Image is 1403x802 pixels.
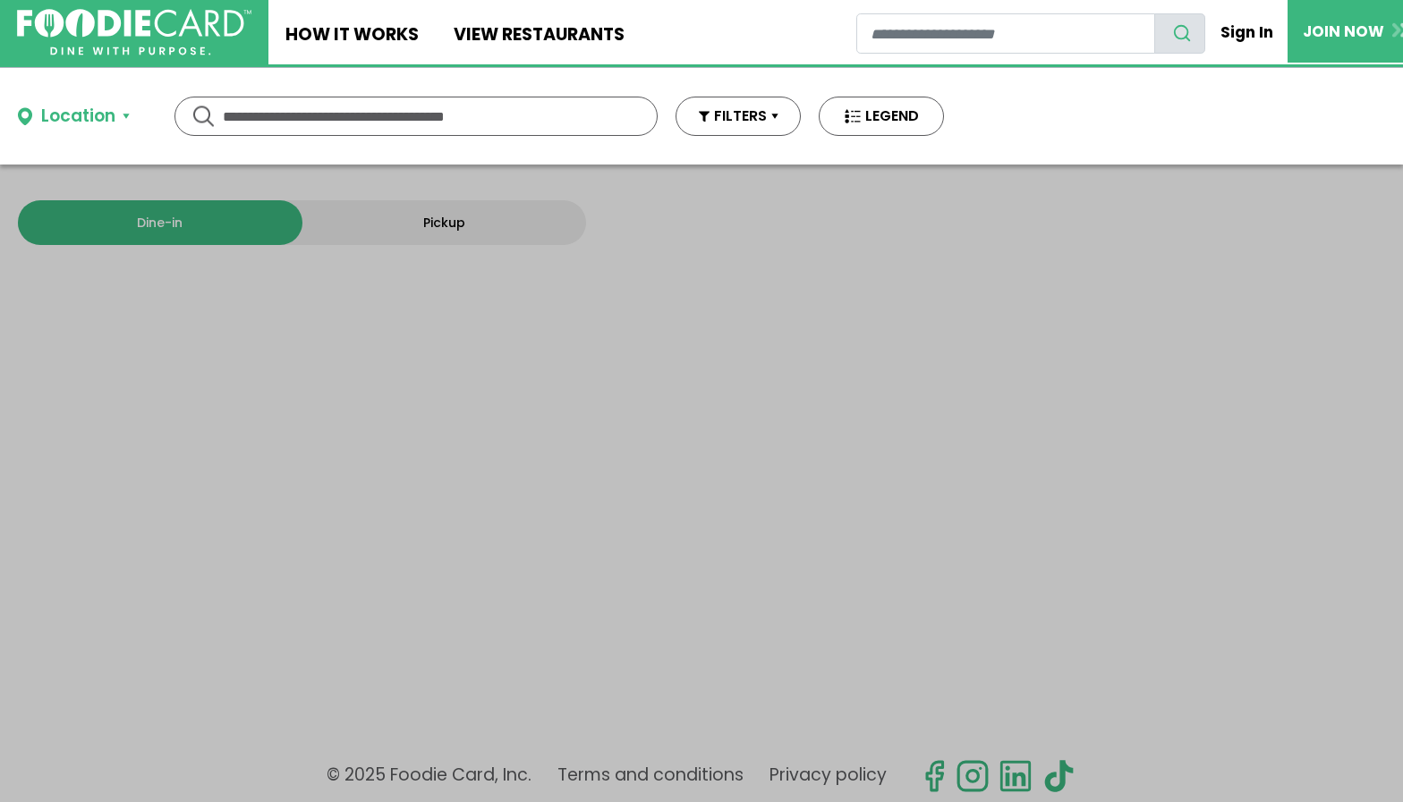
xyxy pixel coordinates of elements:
[676,97,801,136] button: FILTERS
[819,97,944,136] button: LEGEND
[1154,13,1206,54] button: search
[1205,13,1288,52] a: Sign In
[17,9,251,56] img: FoodieCard; Eat, Drink, Save, Donate
[856,13,1154,54] input: restaurant search
[18,104,130,130] button: Location
[41,104,115,130] div: Location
